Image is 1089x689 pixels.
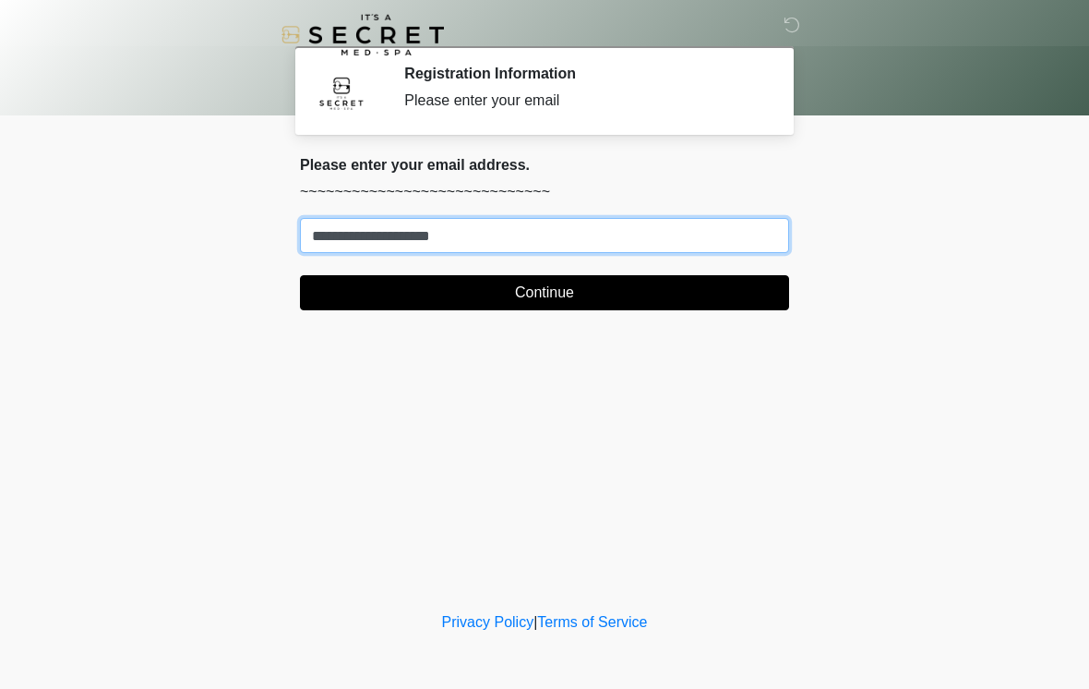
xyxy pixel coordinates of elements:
[442,614,534,630] a: Privacy Policy
[537,614,647,630] a: Terms of Service
[404,90,761,112] div: Please enter your email
[300,275,789,310] button: Continue
[533,614,537,630] a: |
[314,65,369,120] img: Agent Avatar
[300,156,789,174] h2: Please enter your email address.
[281,14,444,55] img: It's A Secret Med Spa Logo
[300,181,789,203] p: ~~~~~~~~~~~~~~~~~~~~~~~~~~~~~
[404,65,761,82] h2: Registration Information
